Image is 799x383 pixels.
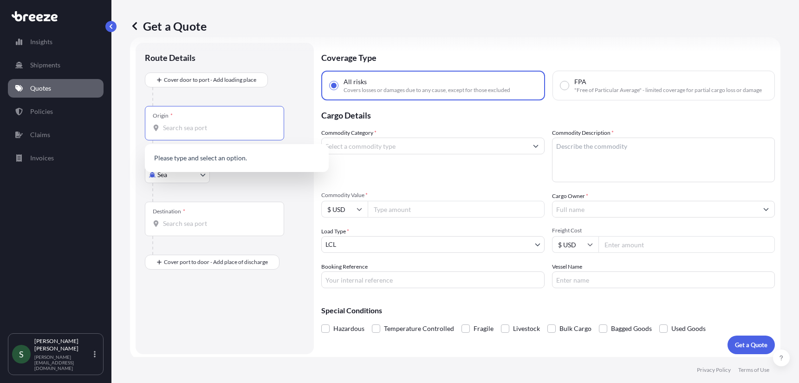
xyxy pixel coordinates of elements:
p: Terms of Use [738,366,769,374]
input: Type amount [368,201,545,218]
label: Cargo Owner [552,191,588,201]
span: Temperature Controlled [384,322,454,336]
p: Shipments [30,60,60,70]
input: Select a commodity type [322,138,527,154]
p: Route Details [145,52,195,63]
p: Coverage Type [321,43,775,71]
input: Enter amount [598,236,775,253]
p: [PERSON_NAME][EMAIL_ADDRESS][DOMAIN_NAME] [34,354,92,371]
input: Full name [552,201,758,218]
p: [PERSON_NAME] [PERSON_NAME] [34,337,92,352]
p: Policies [30,107,53,116]
span: Cover door to port - Add loading place [164,75,256,85]
span: Commodity Value [321,191,545,199]
p: Get a Quote [735,340,767,350]
span: S [19,350,24,359]
span: FPA [574,77,586,86]
button: Show suggestions [758,201,774,218]
input: Destination [163,219,273,228]
button: Show suggestions [527,138,544,154]
button: Select transport [145,166,210,183]
span: Cover port to door - Add place of discharge [164,258,268,267]
label: Commodity Description [552,128,614,138]
span: Sea [157,170,167,179]
input: Enter name [552,271,775,288]
span: Freight Cost [552,227,775,234]
span: Livestock [513,322,540,336]
span: Covers losses or damages due to any cause, except for those excluded [344,86,510,94]
p: Insights [30,37,52,46]
span: Bagged Goods [611,322,652,336]
input: Your internal reference [321,271,545,288]
span: Hazardous [333,322,364,336]
div: Show suggestions [145,144,329,172]
p: Invoices [30,153,54,163]
span: Load Type [321,227,349,236]
div: Destination [153,208,185,215]
span: Bulk Cargo [559,322,591,336]
label: Booking Reference [321,262,368,271]
p: Privacy Policy [697,366,731,374]
span: Fragile [474,322,494,336]
p: Claims [30,130,50,139]
input: Origin [163,123,273,132]
span: All risks [344,77,367,86]
label: Commodity Category [321,128,377,138]
p: Quotes [30,84,51,93]
span: "Free of Particular Average" - limited coverage for partial cargo loss or damage [574,86,762,94]
span: Used Goods [671,322,706,336]
p: Get a Quote [130,19,207,33]
div: Origin [153,112,173,119]
p: Special Conditions [321,307,775,314]
span: LCL [325,240,336,249]
label: Vessel Name [552,262,582,271]
p: Cargo Details [321,100,775,128]
p: Please type and select an option. [149,148,325,168]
